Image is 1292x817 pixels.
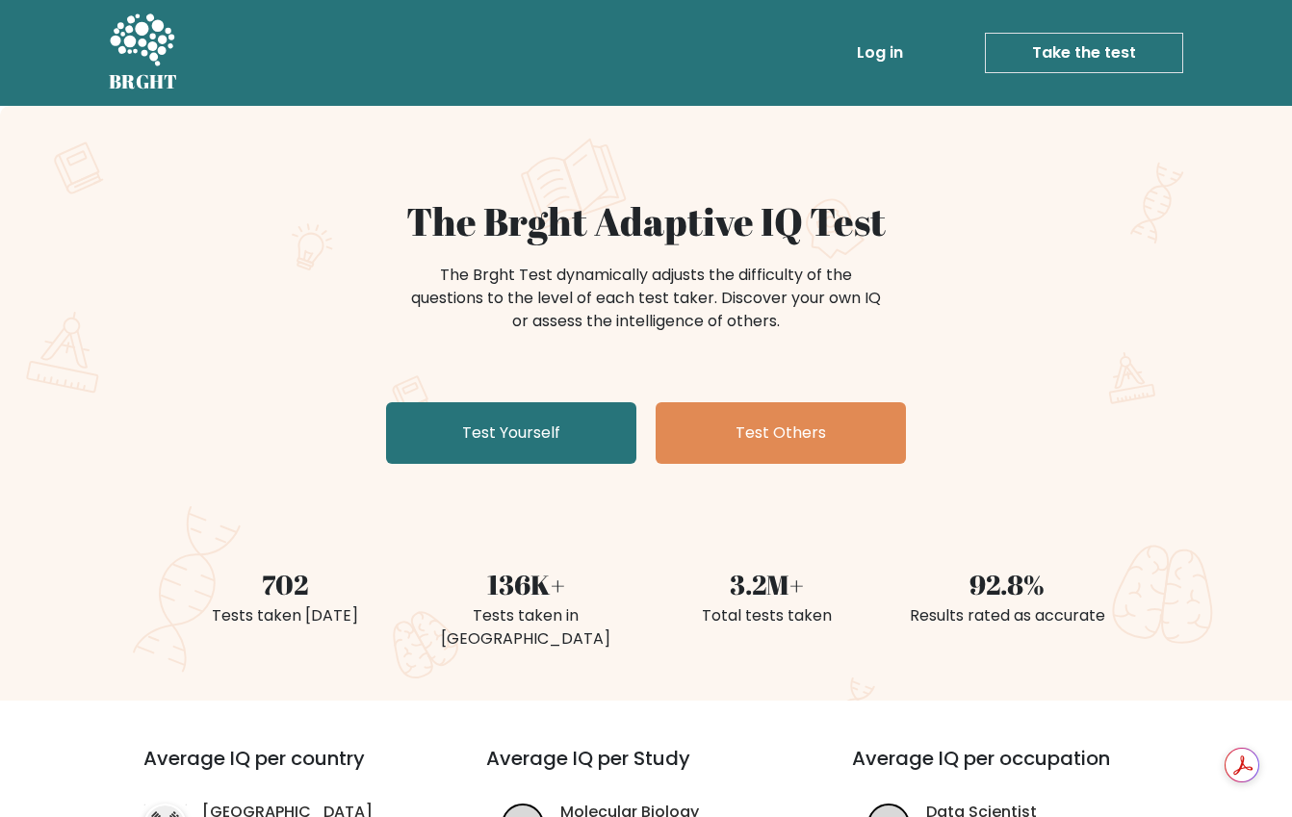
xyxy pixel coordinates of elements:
[849,34,911,72] a: Log in
[656,402,906,464] a: Test Others
[658,564,875,604] div: 3.2M+
[417,564,634,604] div: 136K+
[898,604,1116,627] div: Results rated as accurate
[176,604,394,627] div: Tests taken [DATE]
[143,747,417,793] h3: Average IQ per country
[386,402,636,464] a: Test Yourself
[417,604,634,651] div: Tests taken in [GEOGRAPHIC_DATA]
[658,604,875,627] div: Total tests taken
[109,70,178,93] h5: BRGHT
[486,747,806,793] h3: Average IQ per Study
[109,8,178,98] a: BRGHT
[176,564,394,604] div: 702
[852,747,1172,793] h3: Average IQ per occupation
[405,264,887,333] div: The Brght Test dynamically adjusts the difficulty of the questions to the level of each test take...
[176,198,1116,244] h1: The Brght Adaptive IQ Test
[985,33,1183,73] a: Take the test
[898,564,1116,604] div: 92.8%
